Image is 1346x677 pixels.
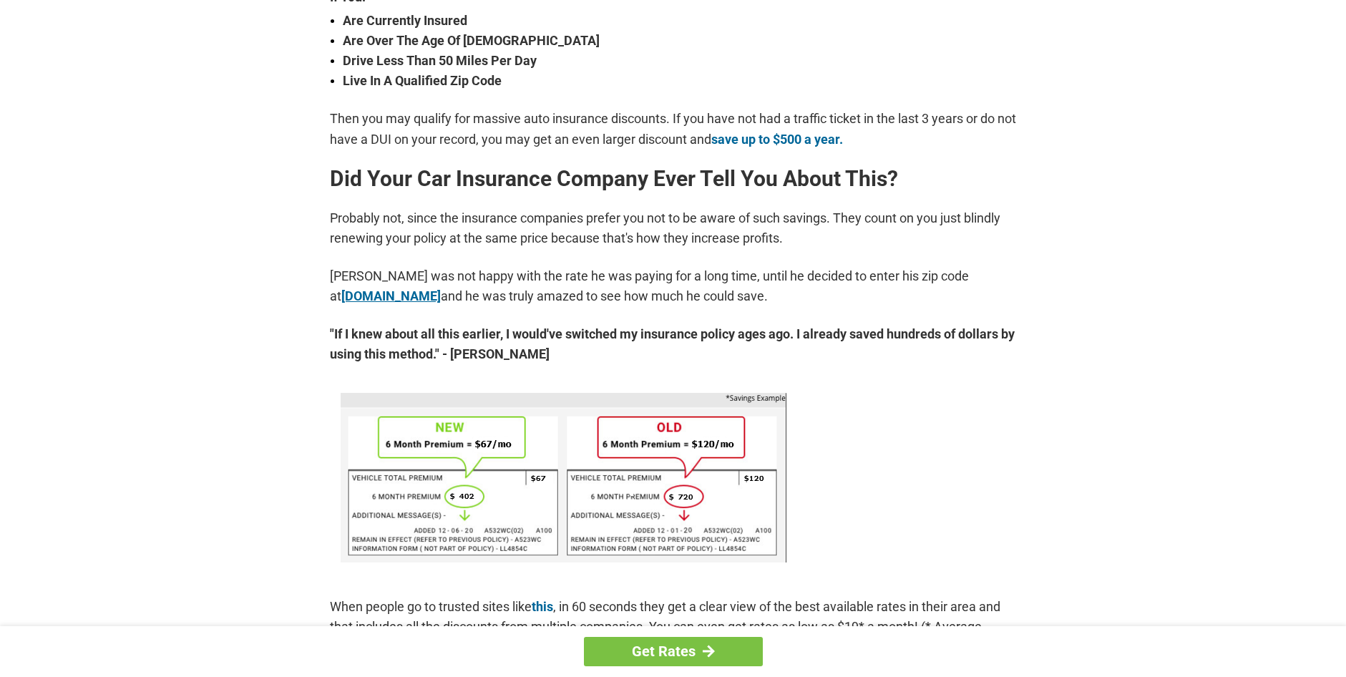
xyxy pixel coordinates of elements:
[330,109,1017,149] p: Then you may qualify for massive auto insurance discounts. If you have not had a traffic ticket i...
[343,71,1017,91] strong: Live In A Qualified Zip Code
[711,132,843,147] a: save up to $500 a year.
[330,324,1017,364] strong: "If I knew about all this earlier, I would've switched my insurance policy ages ago. I already sa...
[330,266,1017,306] p: [PERSON_NAME] was not happy with the rate he was paying for a long time, until he decided to ente...
[330,208,1017,248] p: Probably not, since the insurance companies prefer you not to be aware of such savings. They coun...
[330,597,1017,657] p: When people go to trusted sites like , in 60 seconds they get a clear view of the best available ...
[584,637,763,666] a: Get Rates
[330,167,1017,190] h2: Did Your Car Insurance Company Ever Tell You About This?
[341,393,786,562] img: savings
[343,31,1017,51] strong: Are Over The Age Of [DEMOGRAPHIC_DATA]
[341,288,441,303] a: [DOMAIN_NAME]
[532,599,553,614] a: this
[343,51,1017,71] strong: Drive Less Than 50 Miles Per Day
[343,11,1017,31] strong: Are Currently Insured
